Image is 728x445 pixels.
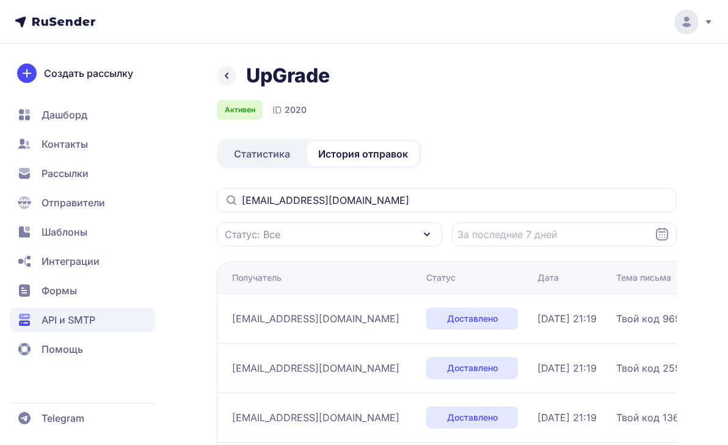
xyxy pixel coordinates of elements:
[42,195,105,210] span: Отправители
[42,411,84,425] span: Telegram
[447,313,498,325] span: Доставлено
[42,342,83,356] span: Помощь
[426,272,456,284] div: Статус
[225,105,255,115] span: Активен
[307,142,419,166] a: История отправок
[42,313,95,327] span: API и SMTP
[452,222,677,247] input: Datepicker input
[318,147,408,161] span: История отправок
[217,188,677,212] input: Поиск
[537,361,597,375] span: [DATE] 21:19
[246,63,330,88] h1: UpGrade
[232,272,282,284] div: Получатель
[42,166,89,181] span: Рассылки
[232,361,399,375] span: [EMAIL_ADDRESS][DOMAIN_NAME]
[42,254,100,269] span: Интеграции
[447,362,498,374] span: Доставлено
[232,311,399,326] span: [EMAIL_ADDRESS][DOMAIN_NAME]
[42,107,87,122] span: Дашборд
[447,411,498,424] span: Доставлено
[537,410,597,425] span: [DATE] 21:19
[537,311,597,326] span: [DATE] 21:19
[42,137,88,151] span: Контакты
[234,147,290,161] span: Статистика
[10,406,155,430] a: Telegram
[285,104,307,116] span: 2020
[219,142,305,166] a: Статистика
[537,272,559,284] div: Дата
[272,103,307,117] div: ID
[42,283,77,298] span: Формы
[232,410,399,425] span: [EMAIL_ADDRESS][DOMAIN_NAME]
[44,66,133,81] span: Создать рассылку
[225,227,280,242] span: Статус: Все
[616,272,671,284] div: Тема письма
[42,225,87,239] span: Шаблоны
